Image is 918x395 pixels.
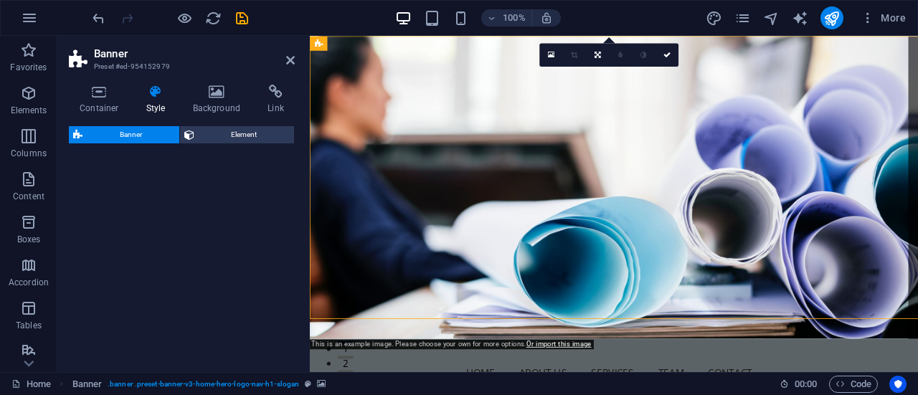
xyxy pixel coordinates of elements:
button: Element [180,126,295,143]
a: Select files from the file manager, stock photos, or upload file(s) [539,43,562,66]
p: Favorites [10,62,47,73]
a: Change orientation [586,43,609,66]
h4: Background [182,85,257,115]
button: Code [829,376,878,393]
button: Usercentrics [889,376,907,393]
div: This is an example image. Please choose your own for more options. [309,339,594,349]
i: Navigator [763,10,780,27]
p: Boxes [17,234,41,245]
span: Click to select. Double-click to edit [72,376,103,393]
button: 100% [481,9,532,27]
button: Banner [69,126,179,143]
h4: Link [257,85,295,115]
span: : [805,379,807,389]
h6: Session time [780,376,818,393]
button: navigator [763,9,780,27]
a: Crop mode [563,43,586,66]
p: Elements [11,105,47,116]
i: Undo: Delete elements (Ctrl+Z) [90,10,107,27]
button: publish [820,6,843,29]
i: AI Writer [792,10,808,27]
h2: Banner [94,47,295,60]
p: Columns [11,148,47,159]
p: Accordion [9,277,49,288]
button: save [233,9,250,27]
span: Code [836,376,871,393]
p: Content [13,191,44,202]
button: reload [204,9,222,27]
button: 2 [33,376,51,380]
span: More [861,11,906,25]
h3: Preset #ed-954152979 [94,60,266,73]
a: Confirm ( Ctrl ⏎ ) [656,43,678,66]
span: 00 00 [795,376,817,393]
span: Element [199,126,290,143]
i: Pages (Ctrl+Alt+S) [734,10,751,27]
button: undo [90,9,107,27]
a: Or import this image [526,340,592,348]
h4: Style [136,85,182,115]
i: Publish [823,10,840,27]
nav: breadcrumb [72,376,326,393]
i: Save (Ctrl+S) [234,10,250,27]
i: This element is a customizable preset [305,380,311,388]
button: 1 [33,359,51,363]
span: Banner [87,126,175,143]
a: Greyscale [633,43,656,66]
button: text_generator [792,9,809,27]
h4: Container [69,85,136,115]
a: Blur [609,43,632,66]
button: pages [734,9,752,27]
i: Design (Ctrl+Alt+Y) [706,10,722,27]
button: More [855,6,912,29]
a: Home [11,376,51,393]
i: This element contains a background [317,380,326,388]
button: design [706,9,723,27]
p: Tables [16,320,42,331]
span: . banner .preset-banner-v3-home-hero-logo-nav-h1-slogan [108,376,299,393]
h6: 100% [503,9,526,27]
